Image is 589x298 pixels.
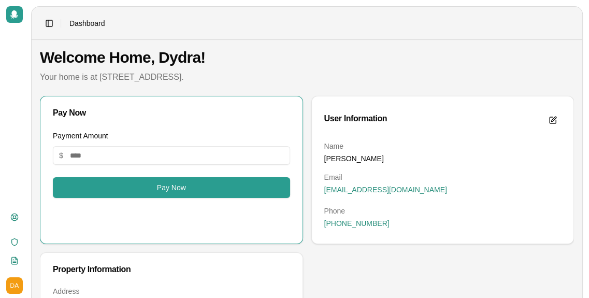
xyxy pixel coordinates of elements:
[69,18,105,29] span: Dashboard
[324,185,447,195] span: [EMAIL_ADDRESS][DOMAIN_NAME]
[53,177,290,198] button: Pay Now
[324,218,390,229] span: [PHONE_NUMBER]
[40,48,574,67] h1: Welcome Home, Dydra!
[324,115,387,123] div: User Information
[324,153,562,164] dd: [PERSON_NAME]
[324,172,562,182] dt: Email
[53,109,290,117] div: Pay Now
[59,150,63,161] span: $
[53,265,290,274] div: Property Information
[6,277,23,294] img: Dydra Anderson
[53,132,108,140] label: Payment Amount
[324,206,562,216] dt: Phone
[53,286,290,296] dt: Address
[40,71,574,83] p: Your home is at [STREET_ADDRESS].
[324,141,562,151] dt: Name
[69,18,105,29] nav: breadcrumb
